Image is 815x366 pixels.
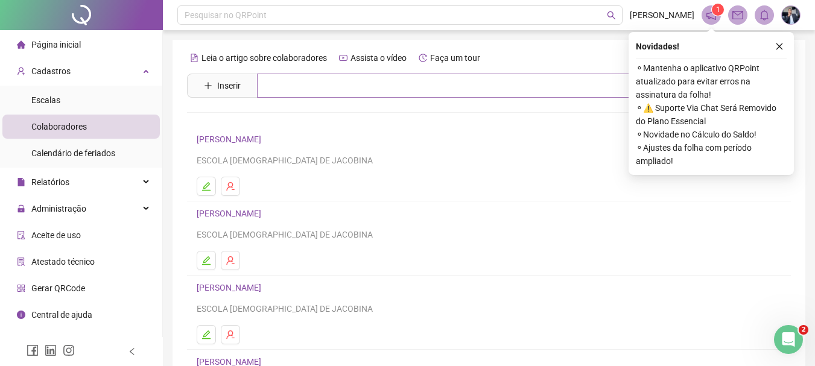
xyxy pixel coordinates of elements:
[197,302,781,315] div: ESCOLA [DEMOGRAPHIC_DATA] DE JACOBINA
[128,347,136,356] span: left
[201,181,211,191] span: edit
[63,344,75,356] span: instagram
[201,256,211,265] span: edit
[226,181,235,191] span: user-delete
[716,5,720,14] span: 1
[31,148,115,158] span: Calendário de feriados
[190,54,198,62] span: file-text
[636,101,787,128] span: ⚬ ⚠️ Suporte Via Chat Será Removido do Plano Essencial
[607,11,616,20] span: search
[636,141,787,168] span: ⚬ Ajustes da folha com período ampliado!
[430,53,480,63] span: Faça um tour
[31,40,81,49] span: Página inicial
[759,10,770,21] span: bell
[339,54,347,62] span: youtube
[775,42,784,51] span: close
[17,284,25,292] span: qrcode
[31,230,81,240] span: Aceite de uso
[782,6,800,24] img: 49910
[630,8,694,22] span: [PERSON_NAME]
[31,95,60,105] span: Escalas
[217,79,241,92] span: Inserir
[31,66,71,76] span: Cadastros
[17,231,25,239] span: audit
[17,178,25,186] span: file
[17,67,25,75] span: user-add
[45,344,57,356] span: linkedin
[636,62,787,101] span: ⚬ Mantenha o aplicativo QRPoint atualizado para evitar erros na assinatura da folha!
[31,204,86,213] span: Administração
[226,330,235,339] span: user-delete
[799,325,808,335] span: 2
[31,257,95,267] span: Atestado técnico
[712,4,724,16] sup: 1
[350,53,407,63] span: Assista o vídeo
[27,344,39,356] span: facebook
[31,336,110,346] span: Clube QR - Beneficios
[194,76,250,95] button: Inserir
[17,257,25,266] span: solution
[204,81,212,90] span: plus
[419,54,427,62] span: history
[17,204,25,213] span: lock
[17,40,25,49] span: home
[201,53,327,63] span: Leia o artigo sobre colaboradores
[774,325,803,354] iframe: Intercom live chat
[31,177,69,187] span: Relatórios
[197,134,265,144] a: [PERSON_NAME]
[706,10,717,21] span: notification
[31,122,87,131] span: Colaboradores
[636,128,787,141] span: ⚬ Novidade no Cálculo do Saldo!
[226,256,235,265] span: user-delete
[31,283,85,293] span: Gerar QRCode
[197,154,781,167] div: ESCOLA [DEMOGRAPHIC_DATA] DE JACOBINA
[197,228,781,241] div: ESCOLA [DEMOGRAPHIC_DATA] DE JACOBINA
[197,209,265,218] a: [PERSON_NAME]
[17,311,25,319] span: info-circle
[31,310,92,320] span: Central de ajuda
[636,40,679,53] span: Novidades !
[201,330,211,339] span: edit
[732,10,743,21] span: mail
[197,283,265,292] a: [PERSON_NAME]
